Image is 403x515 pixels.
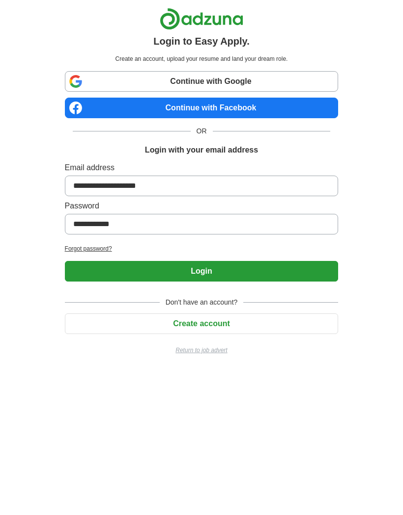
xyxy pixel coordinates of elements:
[65,98,339,118] a: Continue with Facebook
[65,313,339,334] button: Create account
[145,144,258,156] h1: Login with your email address
[160,8,243,30] img: Adzuna logo
[65,319,339,328] a: Create account
[191,126,213,136] span: OR
[153,34,250,49] h1: Login to Easy Apply.
[65,244,339,253] a: Forgot password?
[65,200,339,212] label: Password
[160,297,244,308] span: Don't have an account?
[65,261,339,282] button: Login
[65,162,339,174] label: Email address
[65,71,339,92] a: Continue with Google
[67,54,337,63] p: Create an account, upload your resume and land your dream role.
[65,346,339,355] a: Return to job advert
